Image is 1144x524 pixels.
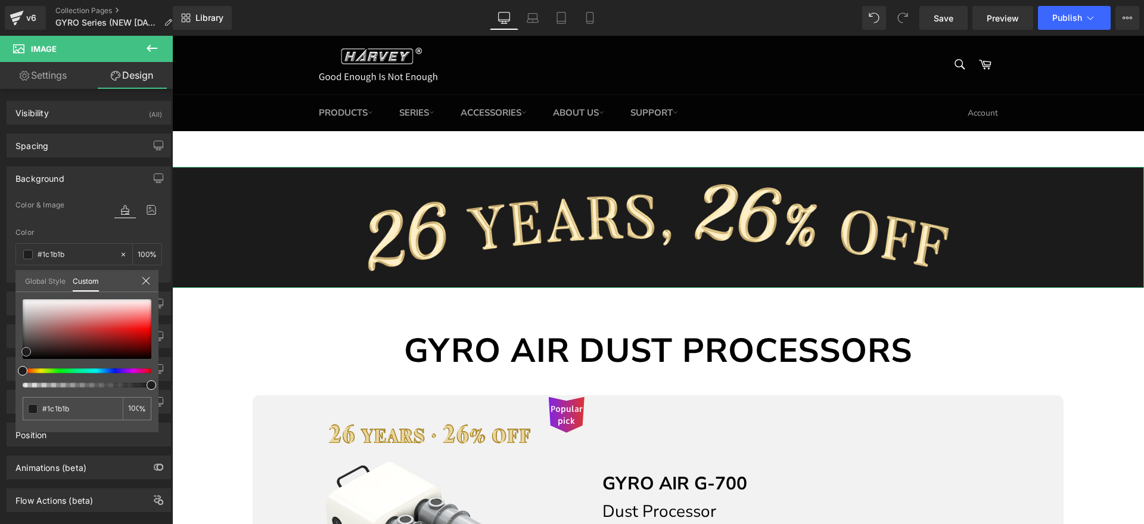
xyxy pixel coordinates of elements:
[73,270,99,292] a: Custom
[5,6,46,30] a: v6
[1038,6,1111,30] button: Publish
[55,6,182,15] a: Collection Pages
[576,6,604,30] a: Mobile
[934,12,953,24] span: Save
[31,44,57,54] span: Image
[24,10,39,26] div: v6
[123,397,151,420] div: %
[25,270,66,290] a: Global Style
[987,12,1019,24] span: Preview
[490,6,518,30] a: Desktop
[1115,6,1139,30] button: More
[42,402,118,415] input: Color
[1052,13,1082,23] span: Publish
[862,6,886,30] button: Undo
[547,6,576,30] a: Tablet
[518,6,547,30] a: Laptop
[173,6,232,30] a: New Library
[55,18,159,27] span: GYRO Series (NEW [DATE])
[89,62,175,89] a: Design
[972,6,1033,30] a: Preview
[195,13,223,23] span: Library
[891,6,915,30] button: Redo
